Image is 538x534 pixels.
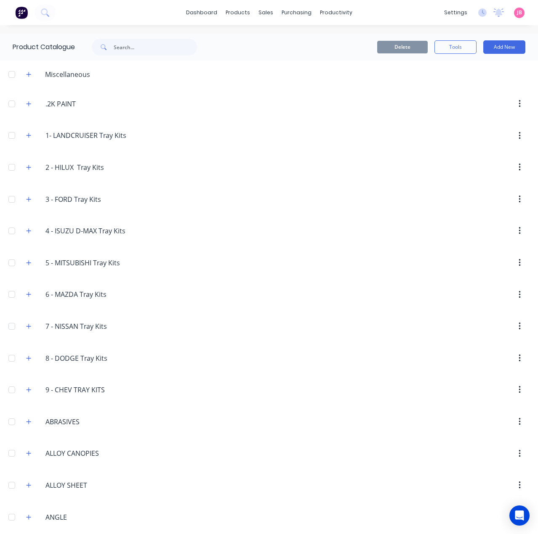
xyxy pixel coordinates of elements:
[509,505,530,526] div: Open Intercom Messenger
[45,130,145,140] input: Enter category name
[182,6,221,19] a: dashboard
[45,417,145,427] input: Enter category name
[277,6,316,19] div: purchasing
[377,41,428,53] button: Delete
[254,6,277,19] div: sales
[517,9,522,16] span: JB
[45,99,145,109] input: Enter category name
[114,39,197,56] input: Search...
[45,289,145,299] input: Enter category name
[45,321,145,331] input: Enter category name
[15,6,28,19] img: Factory
[38,69,97,79] div: Miscellaneous
[434,40,477,54] button: Tools
[45,258,145,268] input: Enter category name
[316,6,357,19] div: productivity
[45,385,145,395] input: Enter category name
[45,194,145,204] input: Enter category name
[45,353,145,363] input: Enter category name
[45,480,145,490] input: Enter category name
[45,448,145,458] input: Enter category name
[45,162,145,172] input: Enter category name
[483,40,525,54] button: Add New
[45,512,145,522] input: Enter category name
[221,6,254,19] div: products
[45,226,145,236] input: Enter category name
[440,6,471,19] div: settings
